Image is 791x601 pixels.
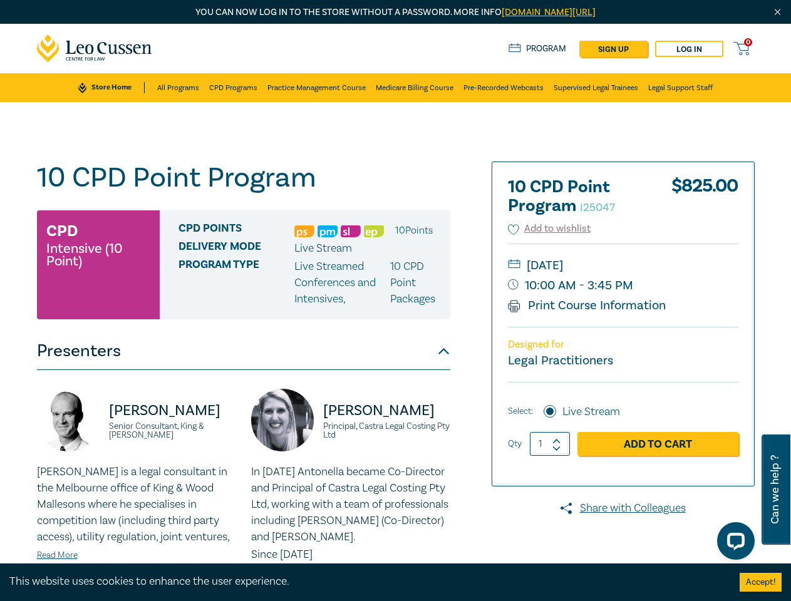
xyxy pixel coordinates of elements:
p: 10 CPD Point Packages [390,259,441,307]
small: Intensive (10 Point) [46,242,150,267]
img: Professional Skills [294,225,314,237]
small: Senior Consultant, King & [PERSON_NAME] [109,422,236,439]
a: [DOMAIN_NAME][URL] [502,6,596,18]
span: CPD Points [178,222,294,239]
a: Medicare Billing Course [376,73,453,102]
iframe: LiveChat chat widget [707,517,760,570]
span: Can we help ? [769,442,781,537]
a: Read More [37,550,78,561]
a: Legal Support Staff [648,73,713,102]
a: Store Home [78,82,144,93]
a: CPD Programs [209,73,257,102]
label: Live Stream [562,404,620,420]
input: 1 [530,432,570,456]
span: 0 [744,38,752,46]
p: Live Streamed Conferences and Intensives , [294,259,390,307]
span: Live Stream [294,241,352,255]
small: [DATE] [508,255,738,275]
label: Qty [508,437,522,451]
img: https://s3.ap-southeast-2.amazonaws.com/leo-cussen-store-production-content/Contacts/Antonella%20... [251,389,314,451]
div: This website uses cookies to enhance the user experience. [9,573,721,590]
a: Share with Colleagues [492,500,755,516]
h3: CPD [46,220,78,242]
small: Principal, Castra Legal Costing Pty Ltd [323,422,450,439]
button: Accept cookies [740,573,782,592]
img: Close [772,7,783,18]
a: sign up [579,41,648,57]
p: You can now log in to the store without a password. More info [37,6,755,19]
li: 10 Point s [395,222,433,239]
p: [PERSON_NAME] [109,401,236,421]
p: [PERSON_NAME] is a legal consultant in the Melbourne office of King & Wood Mallesons where he spe... [37,464,236,545]
a: Log in [655,41,723,57]
small: I25047 [580,200,615,215]
small: 10:00 AM - 3:45 PM [508,275,738,295]
a: Print Course Information [508,297,666,314]
div: $ 825.00 [671,178,738,222]
p: Designed for [508,339,738,351]
p: In [DATE] Antonella became Co-Director and Principal of Castra Legal Costing Pty Ltd, working wit... [251,464,450,545]
h1: 10 CPD Point Program [37,162,450,194]
img: Practice Management & Business Skills [318,225,338,237]
span: Program type [178,259,294,307]
p: Since [DATE] [251,547,450,563]
a: All Programs [157,73,199,102]
a: Supervised Legal Trainees [554,73,638,102]
span: Select: [508,404,533,418]
a: Practice Management Course [267,73,366,102]
a: Program [509,43,567,54]
img: Substantive Law [341,225,361,237]
p: [PERSON_NAME] [323,401,450,421]
small: Legal Practitioners [508,352,613,369]
a: Add to Cart [577,432,738,456]
button: Presenters [37,332,450,370]
span: Delivery Mode [178,240,294,257]
button: Add to wishlist [508,222,591,236]
img: Ethics & Professional Responsibility [364,225,384,237]
a: Pre-Recorded Webcasts [463,73,544,102]
h2: 10 CPD Point Program [508,178,646,215]
img: https://s3.ap-southeast-2.amazonaws.com/leo-cussen-store-production-content/Contacts/Andrew%20Mon... [37,389,100,451]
